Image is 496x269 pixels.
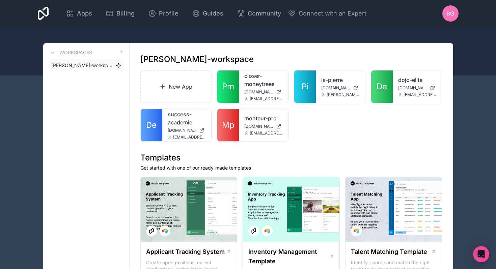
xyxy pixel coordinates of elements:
[77,9,92,18] span: Apps
[244,89,283,95] a: [DOMAIN_NAME]
[244,114,283,122] a: monteur-pro
[222,120,235,130] span: Mp
[265,228,270,234] img: Airtable Logo
[446,9,454,18] span: BG
[404,92,437,97] span: [EMAIL_ADDRESS][DOMAIN_NAME]
[203,9,223,18] span: Guides
[321,85,360,91] a: [DOMAIN_NAME]
[168,128,197,133] span: [DOMAIN_NAME]
[168,110,206,126] a: success-academie
[244,72,283,88] a: closer-moneytrees
[299,9,366,18] span: Connect with an Expert
[61,6,98,21] a: Apps
[398,85,437,91] a: [DOMAIN_NAME]
[371,70,393,103] a: De
[288,9,366,18] button: Connect with an Expert
[140,70,212,103] a: New App
[159,9,178,18] span: Profile
[116,9,135,18] span: Billing
[327,92,360,97] span: [PERSON_NAME][EMAIL_ADDRESS][PERSON_NAME][DOMAIN_NAME]
[321,76,360,84] a: ia-pierre
[51,62,113,69] span: [PERSON_NAME]-workspace
[100,6,140,21] a: Billing
[244,89,273,95] span: [DOMAIN_NAME]
[140,152,442,163] h1: Templates
[140,54,254,65] h1: [PERSON_NAME]-workspace
[398,76,437,84] a: dojo-elite
[49,59,124,71] a: [PERSON_NAME]-workspace
[141,109,162,141] a: De
[146,247,225,257] h1: Applicant Tracking System
[248,9,281,18] span: Community
[244,124,283,129] a: [DOMAIN_NAME]
[222,81,234,92] span: Pm
[187,6,229,21] a: Guides
[302,81,309,92] span: Pi
[351,247,427,257] h1: Talent Matching Template
[217,109,239,141] a: Mp
[59,49,92,56] h3: Workspaces
[146,120,157,130] span: De
[244,124,273,129] span: [DOMAIN_NAME]
[377,81,387,92] span: De
[231,6,286,21] a: Community
[162,228,168,234] img: Airtable Logo
[173,134,206,140] span: [EMAIL_ADDRESS][DOMAIN_NAME]
[248,247,329,266] h1: Inventory Management Template
[354,228,359,234] img: Airtable Logo
[250,96,283,101] span: [EMAIL_ADDRESS][DOMAIN_NAME]
[294,70,316,103] a: Pi
[473,246,489,262] div: Open Intercom Messenger
[321,85,350,91] span: [DOMAIN_NAME]
[250,130,283,136] span: [EMAIL_ADDRESS][DOMAIN_NAME]
[143,6,184,21] a: Profile
[398,85,427,91] span: [DOMAIN_NAME]
[49,49,92,57] a: Workspaces
[217,70,239,103] a: Pm
[168,128,206,133] a: [DOMAIN_NAME]
[140,165,442,171] p: Get started with one of our ready-made templates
